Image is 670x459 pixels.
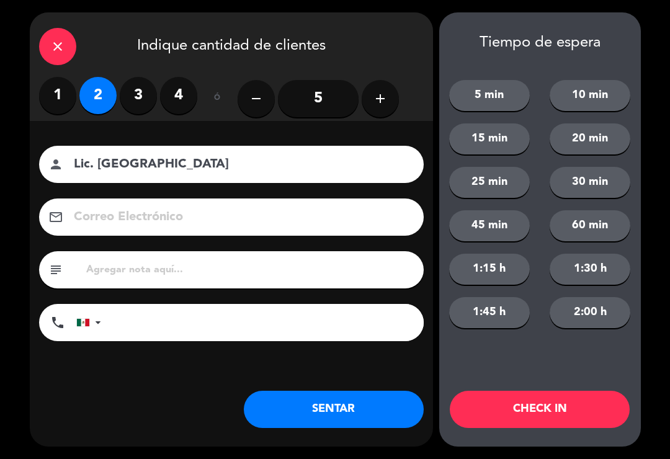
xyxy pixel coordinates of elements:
[550,297,630,328] button: 2:00 h
[439,34,641,52] div: Tiempo de espera
[550,80,630,111] button: 10 min
[550,167,630,198] button: 30 min
[30,12,433,77] div: Indique cantidad de clientes
[77,305,105,341] div: Mexico (México): +52
[449,254,530,285] button: 1:15 h
[85,261,414,279] input: Agregar nota aquí...
[39,77,76,114] label: 1
[50,39,65,54] i: close
[449,80,530,111] button: 5 min
[449,297,530,328] button: 1:45 h
[50,315,65,330] i: phone
[244,391,424,428] button: SENTAR
[160,77,197,114] label: 4
[449,123,530,154] button: 15 min
[550,123,630,154] button: 20 min
[79,77,117,114] label: 2
[48,210,63,225] i: email
[73,154,408,176] input: Nombre del cliente
[73,207,408,228] input: Correo Electrónico
[450,391,630,428] button: CHECK IN
[238,80,275,117] button: remove
[550,254,630,285] button: 1:30 h
[48,262,63,277] i: subject
[550,210,630,241] button: 60 min
[373,91,388,106] i: add
[449,210,530,241] button: 45 min
[362,80,399,117] button: add
[449,167,530,198] button: 25 min
[197,77,238,120] div: ó
[48,157,63,172] i: person
[120,77,157,114] label: 3
[249,91,264,106] i: remove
